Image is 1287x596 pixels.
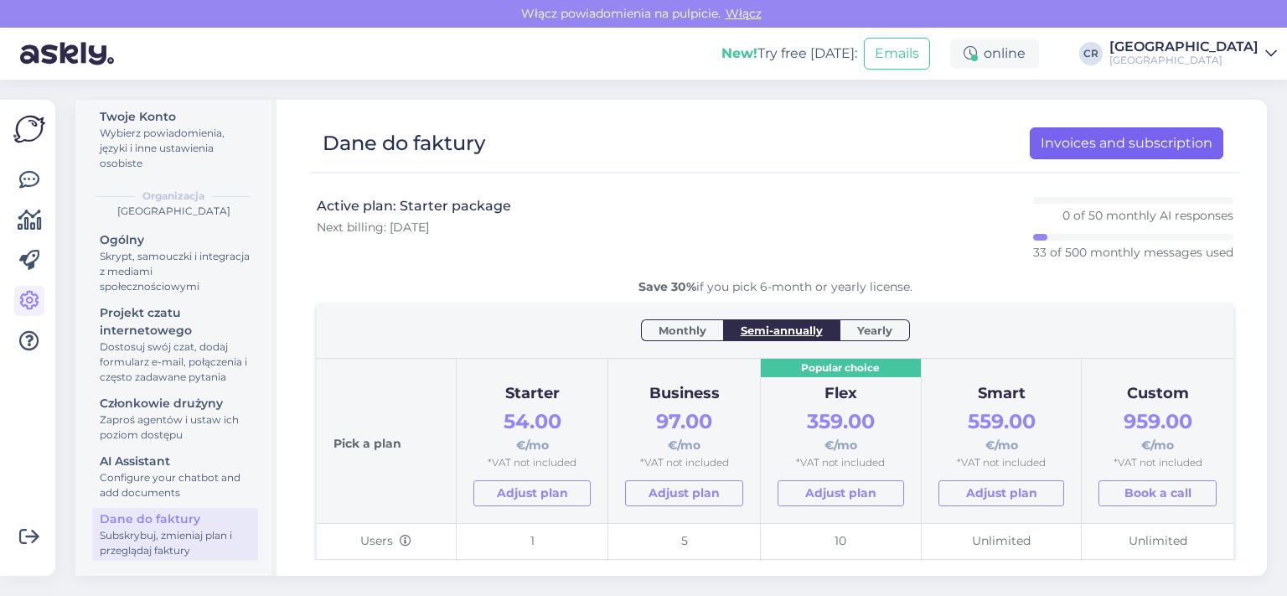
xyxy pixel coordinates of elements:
[921,524,1082,560] td: Unlimited
[938,455,1065,471] div: *VAT not included
[473,480,592,506] a: Adjust plan
[761,559,922,595] td: 2000
[1079,42,1103,65] div: CR
[721,45,757,61] b: New!
[92,450,258,503] a: AI AssistantConfigure your chatbot and add documents
[100,528,251,558] div: Subskrybuj, zmieniaj plan i przeglądaj faktury
[1098,455,1217,471] div: *VAT not included
[659,322,706,339] span: Monthly
[100,412,251,443] div: Zaproś agentów i ustaw ich poziom dostępu
[778,382,904,406] div: Flex
[1124,409,1192,433] span: 959.00
[92,229,258,297] a: OgólnySkrypt, samouczki i integracja z mediami społecznościowymi
[100,108,251,126] div: Twoje Konto
[1082,559,1233,595] td: As agreed
[1082,524,1233,560] td: Unlimited
[317,559,456,595] td: Messages
[92,508,258,561] a: Dane do fakturySubskrybuj, zmieniaj plan i przeglądaj faktury
[473,382,592,406] div: Starter
[323,127,485,159] div: Dane do faktury
[741,322,823,339] span: Semi-annually
[625,480,743,506] a: Adjust plan
[100,249,251,294] div: Skrypt, samouczki i integracja z mediami społecznościowymi
[317,220,429,235] span: Next billing: [DATE]
[92,392,258,445] a: Członkowie drużynyZaproś agentów i ustaw ich poziom dostępu
[1109,40,1259,54] div: [GEOGRAPHIC_DATA]
[1098,480,1217,506] button: Book a call
[473,455,592,471] div: *VAT not included
[778,406,904,455] div: €/mo
[100,126,251,171] div: Wybierz powiadomienia, języki i inne ustawienia osobiste
[608,559,761,595] td: 1000
[625,406,743,455] div: €/mo
[100,395,251,412] div: Członkowie drużyny
[92,106,258,174] a: Twoje KontoWybierz powiadomienia, języki i inne ustawienia osobiste
[1030,127,1223,159] a: Invoices and subscription
[1033,244,1233,261] p: 33 of 500 monthly messages used
[504,409,561,433] span: 54.00
[938,406,1065,455] div: €/mo
[625,455,743,471] div: *VAT not included
[807,409,875,433] span: 359.00
[100,470,251,500] div: Configure your chatbot and add documents
[938,480,1065,506] a: Adjust plan
[100,304,251,339] div: Projekt czatu internetowego
[100,510,251,528] div: Dane do faktury
[100,339,251,385] div: Dostosuj swój czat, dodaj formularz e-mail, połączenia i często zadawane pytania
[333,376,439,506] div: Pick a plan
[608,524,761,560] td: 5
[142,189,204,204] b: Organizacja
[1098,406,1217,455] div: €/mo
[761,524,922,560] td: 10
[456,524,608,560] td: 1
[456,559,608,595] td: 500
[968,409,1036,433] span: 559.00
[89,204,258,219] div: [GEOGRAPHIC_DATA]
[656,409,712,433] span: 97.00
[13,113,45,145] img: Askly Logo
[473,406,592,455] div: €/mo
[778,480,904,506] a: Adjust plan
[638,279,696,294] b: Save 30%
[317,278,1233,296] div: if you pick 6-month or yearly license.
[921,559,1082,595] td: 5000
[1109,54,1259,67] div: [GEOGRAPHIC_DATA]
[1098,382,1217,406] div: Custom
[857,322,892,339] span: Yearly
[864,38,930,70] button: Emails
[625,382,743,406] div: Business
[1109,40,1277,67] a: [GEOGRAPHIC_DATA][GEOGRAPHIC_DATA]
[317,197,511,215] h3: Active plan: Starter package
[100,231,251,249] div: Ogólny
[1062,207,1233,224] p: 0 of 50 monthly AI responses
[761,359,921,378] div: Popular choice
[950,39,1039,69] div: online
[92,302,258,387] a: Projekt czatu internetowegoDostosuj swój czat, dodaj formularz e-mail, połączenia i często zadawa...
[938,382,1065,406] div: Smart
[721,6,767,21] span: Włącz
[778,455,904,471] div: *VAT not included
[317,524,456,560] td: Users
[100,453,251,470] div: AI Assistant
[721,44,857,64] div: Try free [DATE]:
